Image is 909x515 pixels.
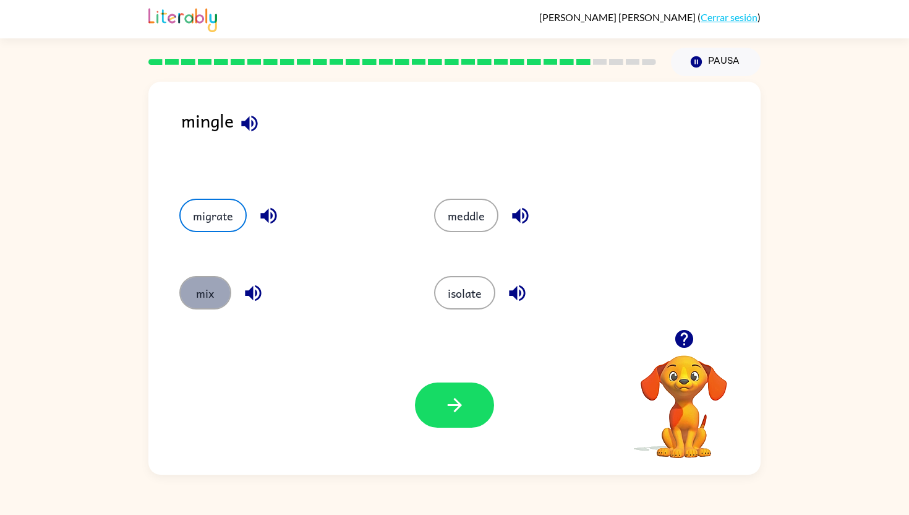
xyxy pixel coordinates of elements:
div: ( ) [539,11,761,23]
div: mingle [181,106,761,174]
span: [PERSON_NAME] [PERSON_NAME] [539,11,698,23]
button: Pausa [671,48,761,76]
button: mix [179,276,231,309]
img: Literably [148,5,217,32]
video: Tu navegador debe admitir la reproducción de archivos .mp4 para usar Literably. Intenta usar otro... [622,336,746,460]
button: meddle [434,199,498,232]
a: Cerrar sesión [701,11,757,23]
button: migrate [179,199,247,232]
button: isolate [434,276,495,309]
